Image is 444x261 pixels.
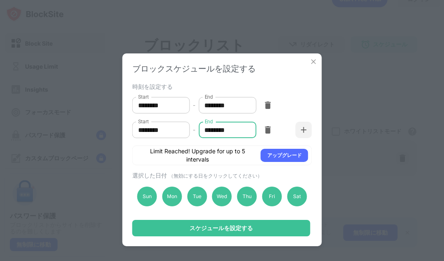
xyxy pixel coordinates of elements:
input: Choose time, selected time is 11:55 PM [132,97,184,113]
div: アップグレード [267,151,302,159]
label: End [204,118,213,125]
div: - [193,101,195,110]
label: Start [138,93,149,100]
div: - [193,125,195,134]
div: 選択した日付 [132,172,310,180]
div: Limit Reached! Upgrade for up to 5 intervals [139,147,256,164]
input: Choose time, selected time is 11:59 PM [199,97,250,113]
div: Fri [262,187,282,206]
label: Start [138,118,149,125]
input: Choose time, selected time is 1:00 AM [199,122,250,138]
input: Choose time, selected time is 12:00 AM [132,122,184,138]
div: Tue [187,187,207,206]
label: End [204,93,213,100]
div: Sat [287,187,307,206]
div: Thu [237,187,257,206]
div: 時刻を設定する [132,83,310,90]
div: Wed [212,187,232,206]
div: ブロックスケジュールを設定する [132,63,312,74]
img: x-button.svg [310,58,318,66]
div: スケジュールを設定する [190,225,253,231]
span: （無効にする日をクリックしてください） [169,173,262,179]
div: Sun [137,187,157,206]
div: Mon [162,187,182,206]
